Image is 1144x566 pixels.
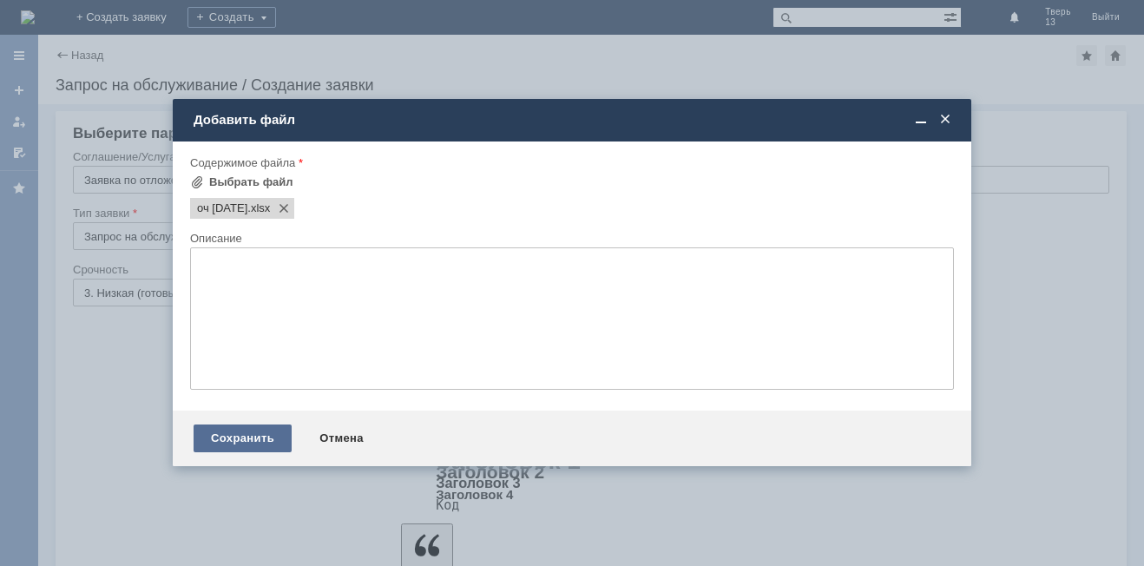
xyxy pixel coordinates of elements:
[247,201,270,215] span: оч 13.10.25.xlsx
[7,7,253,21] div: Добрый вечер!
[912,112,930,128] span: Свернуть (Ctrl + M)
[937,112,954,128] span: Закрыть
[7,21,253,35] div: Прошу удалить отложенные чеки
[190,233,950,244] div: Описание
[209,175,293,189] div: Выбрать файл
[197,201,247,215] span: оч 13.10.25.xlsx
[190,157,950,168] div: Содержимое файла
[194,112,954,128] div: Добавить файл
